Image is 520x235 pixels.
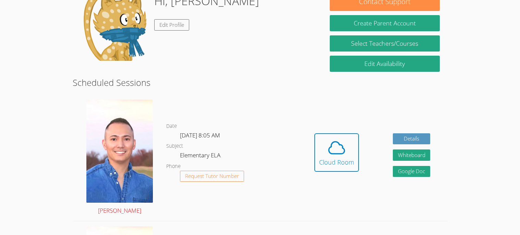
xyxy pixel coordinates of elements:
dt: Phone [166,162,181,171]
img: avatar.png [86,100,153,203]
dt: Date [166,122,177,131]
a: Google Doc [393,166,431,177]
div: Cloud Room [319,157,354,167]
button: Request Tutor Number [180,171,244,182]
dt: Subject [166,142,183,150]
a: Edit Availability [330,56,439,72]
a: Edit Profile [154,19,189,31]
button: Whiteboard [393,149,431,161]
a: Select Teachers/Courses [330,35,439,52]
a: [PERSON_NAME] [86,100,153,216]
a: Details [393,133,431,145]
dd: Elementary ELA [180,150,222,162]
button: Create Parent Account [330,15,439,31]
button: Cloud Room [314,133,359,172]
span: Request Tutor Number [185,174,239,179]
span: [DATE] 8:05 AM [180,131,220,139]
h2: Scheduled Sessions [73,76,447,89]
